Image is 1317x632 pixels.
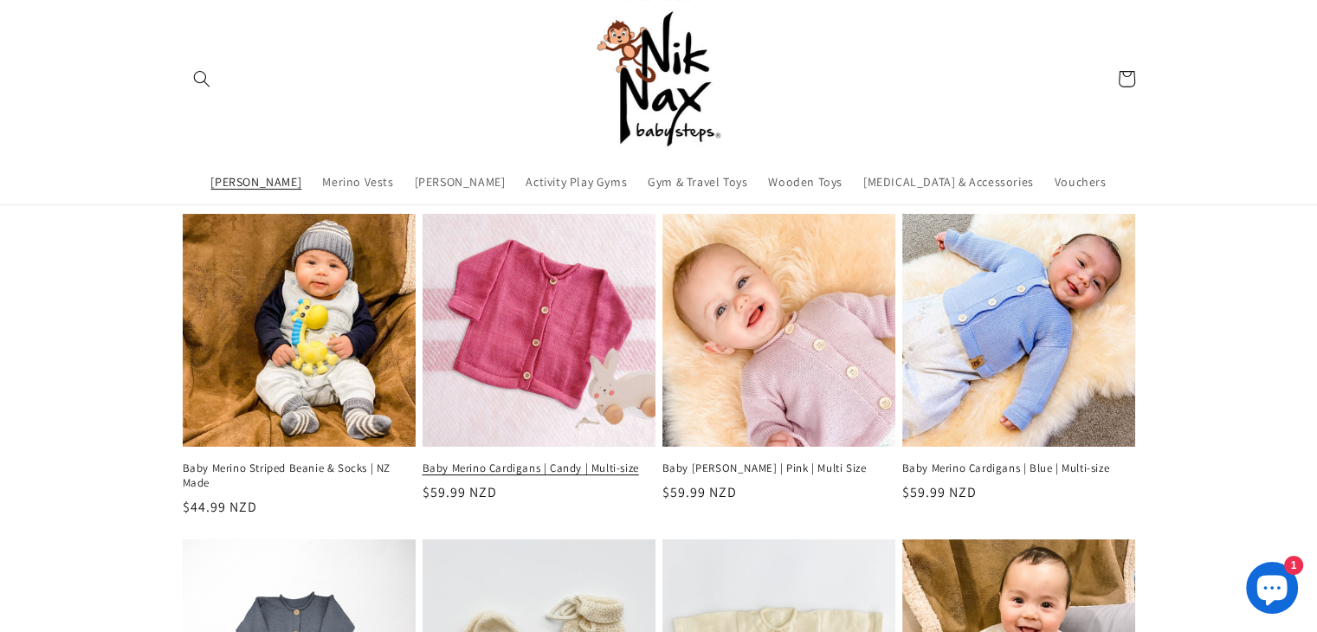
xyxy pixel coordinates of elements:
inbox-online-store-chat: Shopify online store chat [1241,562,1303,618]
a: Merino Vests [312,164,403,201]
a: Activity Play Gyms [515,164,637,201]
span: [MEDICAL_DATA] & Accessories [863,175,1034,190]
span: [PERSON_NAME] [414,175,505,190]
a: Baby Merino Cardigans | Blue | Multi-size [902,461,1135,476]
a: Gym & Travel Toys [637,164,758,201]
a: Wooden Toys [758,164,853,201]
span: Vouchers [1055,175,1107,190]
span: Gym & Travel Toys [648,175,747,190]
a: [MEDICAL_DATA] & Accessories [853,164,1044,201]
span: [PERSON_NAME] [210,175,301,190]
span: Wooden Toys [768,175,842,190]
a: [PERSON_NAME] [403,164,515,201]
a: Vouchers [1044,164,1117,201]
a: Nik Nax [583,3,734,155]
a: Baby [PERSON_NAME] | Pink | Multi Size [662,461,895,476]
span: Merino Vests [322,175,393,190]
summary: Search [183,61,221,99]
a: Baby Merino Striped Beanie & Socks | NZ Made [183,461,416,491]
span: Activity Play Gyms [526,175,627,190]
a: Baby Merino Cardigans | Candy | Multi-size [423,461,655,476]
a: [PERSON_NAME] [200,164,312,201]
img: Nik Nax [590,10,728,149]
